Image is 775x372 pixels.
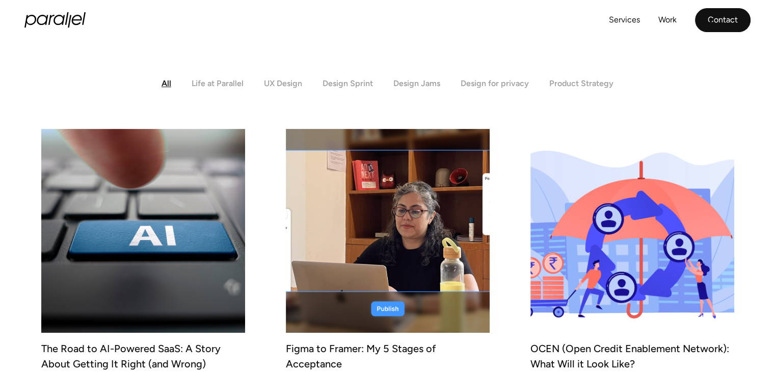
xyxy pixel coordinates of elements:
div: Life at Parallel [192,78,244,88]
img: Figma to Framer: My 5 Stages of Acceptance [286,129,490,333]
img: OCEN (Open Credit Enablement Network): What Will it Look Like? [530,129,734,333]
a: Work [658,13,677,28]
div: OCEN (Open Credit Enablement Network): What Will it Look Like? [530,341,734,371]
div: Design Jams [393,78,440,88]
div: All [162,78,171,88]
div: Design for privacy [461,78,529,88]
a: Contact [695,8,751,32]
div: Product Strategy [549,78,613,88]
div: Design Sprint [323,78,373,88]
div: UX Design [264,78,302,88]
div: The Road to AI-Powered SaaS: A Story About Getting It Right (and Wrong) [41,341,245,371]
a: Services [609,13,640,28]
img: The Road to AI-Powered SaaS: A Story About Getting It Right (and Wrong) [41,129,245,333]
div: Figma to Framer: My 5 Stages of Acceptance [286,341,490,371]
